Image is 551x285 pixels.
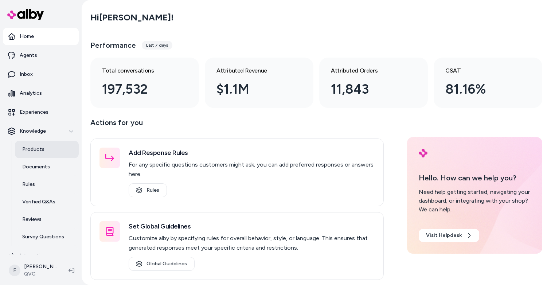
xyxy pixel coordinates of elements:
a: Total conversations 197,532 [90,58,199,108]
img: alby Logo [419,149,427,157]
a: Integrations [3,247,79,265]
p: Home [20,33,34,40]
a: Verified Q&As [15,193,79,211]
p: Products [22,146,44,153]
p: [PERSON_NAME] [24,263,57,270]
a: Global Guidelines [129,257,195,271]
a: Survey Questions [15,228,79,246]
p: Rules [22,181,35,188]
button: Knowledge [3,122,79,140]
a: Attributed Revenue $1.1M [205,58,313,108]
span: QVC [24,270,57,278]
p: Hello. How can we help you? [419,172,531,183]
p: Inbox [20,71,33,78]
div: 11,843 [331,79,405,99]
p: Customize alby by specifying rules for overall behavior, style, or language. This ensures that ge... [129,234,375,253]
div: $1.1M [216,79,290,99]
p: For any specific questions customers might ask, you can add preferred responses or answers here. [129,160,375,179]
a: Reviews [15,211,79,228]
div: 197,532 [102,79,176,99]
p: Actions for you [90,117,384,134]
div: Last 7 days [142,41,172,50]
p: Survey Questions [22,233,64,241]
p: Integrations [20,252,49,259]
p: Experiences [20,109,48,116]
img: alby Logo [7,9,44,20]
a: CSAT 81.16% [434,58,542,108]
h3: Attributed Revenue [216,66,290,75]
div: 81.16% [445,79,519,99]
span: F [9,265,20,276]
h3: Total conversations [102,66,176,75]
a: Rules [129,183,167,197]
h3: CSAT [445,66,519,75]
div: Need help getting started, navigating your dashboard, or integrating with your shop? We can help. [419,188,531,214]
a: Home [3,28,79,45]
a: Inbox [3,66,79,83]
a: Rules [15,176,79,193]
a: Analytics [3,85,79,102]
a: Visit Helpdesk [419,229,479,242]
h3: Attributed Orders [331,66,405,75]
a: Products [15,141,79,158]
a: Agents [3,47,79,64]
h3: Set Global Guidelines [129,221,375,231]
h2: Hi [PERSON_NAME] ! [90,12,173,23]
a: Experiences [3,104,79,121]
p: Knowledge [20,128,46,135]
a: Documents [15,158,79,176]
p: Agents [20,52,37,59]
p: Verified Q&As [22,198,55,206]
p: Analytics [20,90,42,97]
p: Documents [22,163,50,171]
p: Reviews [22,216,42,223]
h3: Performance [90,40,136,50]
button: F[PERSON_NAME]QVC [4,259,63,282]
h3: Add Response Rules [129,148,375,158]
a: Attributed Orders 11,843 [319,58,428,108]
